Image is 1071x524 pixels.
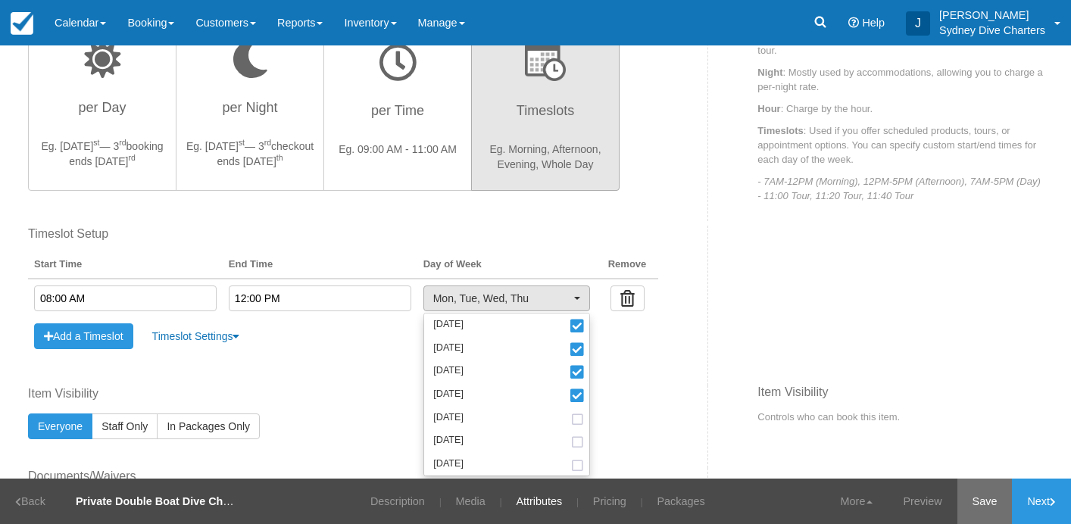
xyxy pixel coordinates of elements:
[906,11,930,36] div: J
[433,364,464,378] span: [DATE]
[481,96,610,134] h3: Timeslots
[423,285,590,311] button: Mon, Tue, Wed, Thu
[848,17,859,28] i: Help
[757,103,780,114] strong: Hour
[826,479,888,524] a: More
[433,291,570,306] span: Mon, Tue, Wed, Thu
[888,479,957,524] a: Preview
[445,479,497,524] a: Media
[333,142,462,157] p: Eg. 09:00 AM - 11:00 AM
[28,385,658,403] label: Item Visibility
[276,153,283,162] sup: th
[167,420,250,432] span: In Packages Only
[119,138,126,147] sup: rd
[433,457,464,471] span: [DATE]
[471,17,620,191] button: Timeslots Eg. Morning, Afternoon, Evening, Whole Day
[28,17,176,191] button: per Day Eg. [DATE]st— 3rdbooking ends [DATE]rd
[239,138,245,147] sup: st
[128,153,135,162] sup: rd
[359,479,436,524] a: Description
[38,93,167,131] h3: per Day
[596,251,659,279] th: Remove
[957,479,1013,524] a: Save
[525,43,566,81] img: wizard-timeslot-icon.png
[142,323,250,349] a: Timeslot Settings
[76,495,647,507] strong: Private Double Boat Dive Charter - 8am Departure [GEOGRAPHIC_DATA] Public Wharf - No Hire Gear In...
[582,479,638,524] a: Pricing
[323,17,472,191] button: per Time Eg. 09:00 AM - 11:00 AM
[186,139,314,169] p: Eg. [DATE] — 3 checkout ends [DATE]
[34,323,133,349] button: Add a Timeslot
[777,174,1043,189] p: - 7AM-12PM (Morning), 12PM-5PM (Afternoon), 7AM-5PM (Day)
[28,468,658,485] label: Documents/Waivers
[757,125,803,136] strong: Timeslots
[757,65,1043,94] p: : Mostly used by accommodations, allowing you to charge a per-night rate.
[157,413,260,439] button: In Packages Only
[28,251,223,279] th: Start Time
[186,93,314,131] h3: per Night
[433,342,464,355] span: [DATE]
[757,410,1043,424] p: Controls who can book this item.
[777,189,1043,203] p: - 11:00 Tour, 11:20 Tour, 11:40 Tour
[504,479,573,524] a: Attributes
[939,8,1045,23] p: [PERSON_NAME]
[101,420,148,432] span: Staff Only
[646,479,717,524] a: Packages
[939,23,1045,38] p: Sydney Dive Charters
[757,385,1043,410] h3: Item Visibility
[38,139,167,169] p: Eg. [DATE] — 3 booking ends [DATE]
[264,138,271,147] sup: rd
[223,251,417,279] th: End Time
[93,138,99,147] sup: st
[862,17,885,29] span: Help
[371,103,424,118] span: per Time
[28,413,92,439] button: Everyone
[757,67,782,78] strong: Night
[433,411,464,425] span: [DATE]
[481,142,610,172] p: Eg. Morning, Afternoon, Evening, Whole Day
[1012,479,1071,524] a: Next
[757,101,1043,116] p: : Charge by the hour.
[28,226,658,243] label: Timeslot Setup
[92,413,158,439] button: Staff Only
[176,17,324,191] button: per Night Eg. [DATE]st— 3rdcheckout ends [DATE]th
[11,12,33,35] img: checkfront-main-nav-mini-logo.png
[433,318,464,332] span: [DATE]
[433,434,464,448] span: [DATE]
[38,420,83,432] span: Everyone
[433,388,464,401] span: [DATE]
[757,123,1043,167] p: : Used if you offer scheduled products, tours, or appointment options. You can specify custom sta...
[417,251,596,279] th: Day of Week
